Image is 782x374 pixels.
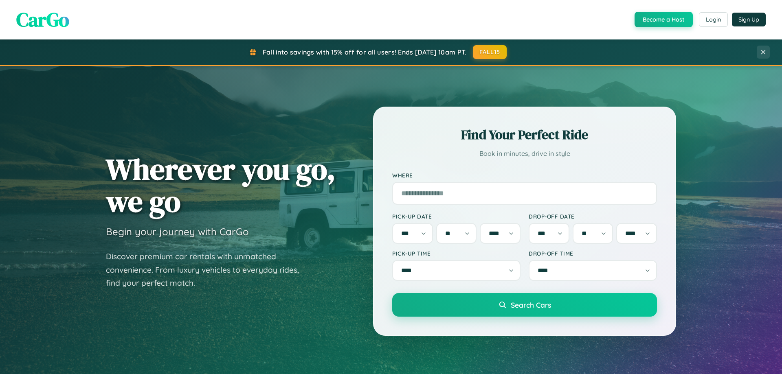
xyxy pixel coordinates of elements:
span: Search Cars [511,300,551,309]
button: Search Cars [392,293,657,317]
span: Fall into savings with 15% off for all users! Ends [DATE] 10am PT. [263,48,467,56]
label: Pick-up Date [392,213,521,220]
label: Drop-off Date [529,213,657,220]
button: Login [699,12,728,27]
button: Become a Host [635,12,693,27]
label: Pick-up Time [392,250,521,257]
button: Sign Up [732,13,766,26]
p: Discover premium car rentals with unmatched convenience. From luxury vehicles to everyday rides, ... [106,250,310,290]
label: Where [392,172,657,179]
span: CarGo [16,6,69,33]
h3: Begin your journey with CarGo [106,225,249,238]
label: Drop-off Time [529,250,657,257]
h2: Find Your Perfect Ride [392,126,657,144]
button: FALL15 [473,45,507,59]
h1: Wherever you go, we go [106,153,336,217]
p: Book in minutes, drive in style [392,148,657,160]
